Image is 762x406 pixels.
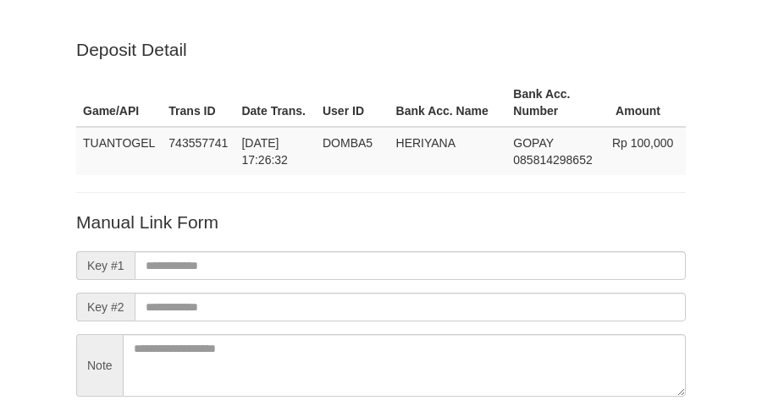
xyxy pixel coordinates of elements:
[316,79,389,127] th: User ID
[235,79,316,127] th: Date Trans.
[76,210,686,234] p: Manual Link Form
[76,334,123,397] span: Note
[76,251,135,280] span: Key #1
[162,127,235,175] td: 743557741
[396,136,456,150] span: HERIYANA
[506,79,605,127] th: Bank Acc. Number
[162,79,235,127] th: Trans ID
[389,79,507,127] th: Bank Acc. Name
[76,37,686,62] p: Deposit Detail
[605,79,686,127] th: Amount
[612,136,673,150] span: Rp 100,000
[76,127,162,175] td: TUANTOGEL
[513,136,553,150] span: GOPAY
[76,79,162,127] th: Game/API
[513,153,592,167] span: Copy 085814298652 to clipboard
[76,293,135,321] span: Key #2
[323,136,373,150] span: DOMBA5
[241,136,288,167] span: [DATE] 17:26:32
